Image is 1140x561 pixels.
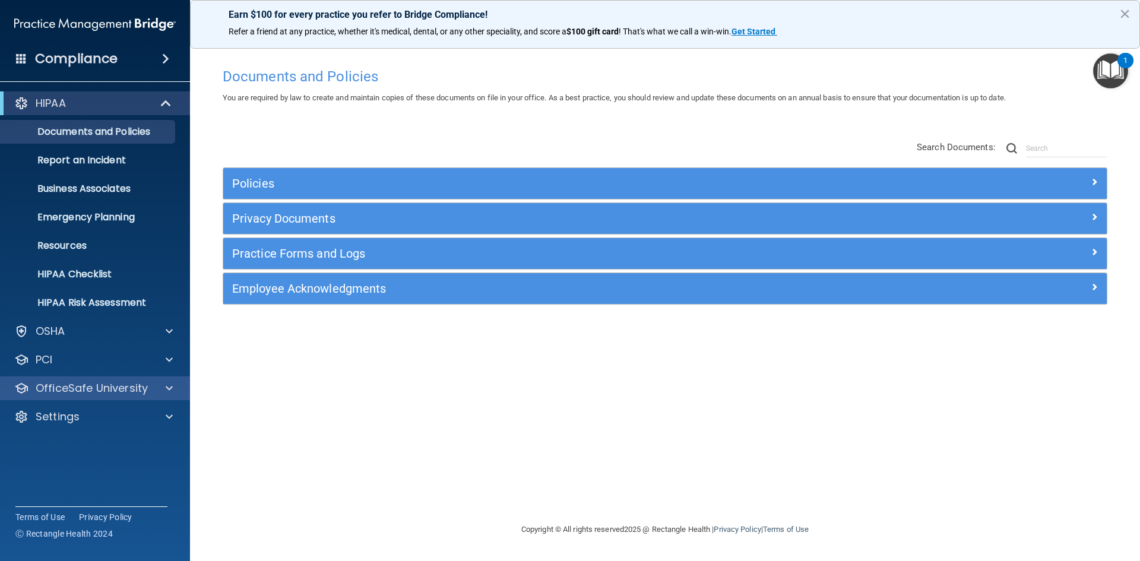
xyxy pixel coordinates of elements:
h5: Privacy Documents [232,212,877,225]
a: Privacy Policy [79,511,132,523]
p: Business Associates [8,183,170,195]
a: Settings [14,410,173,424]
h4: Compliance [35,50,118,67]
h5: Policies [232,177,877,190]
p: Report an Incident [8,154,170,166]
p: HIPAA [36,96,66,110]
p: Documents and Policies [8,126,170,138]
a: Employee Acknowledgments [232,279,1098,298]
p: HIPAA Checklist [8,268,170,280]
input: Search [1026,140,1107,157]
p: HIPAA Risk Assessment [8,297,170,309]
p: Settings [36,410,80,424]
p: PCI [36,353,52,367]
button: Open Resource Center, 1 new notification [1093,53,1128,88]
div: Copyright © All rights reserved 2025 @ Rectangle Health | | [448,511,882,549]
a: Privacy Documents [232,209,1098,228]
a: PCI [14,353,173,367]
strong: Get Started [731,27,775,36]
span: Ⓒ Rectangle Health 2024 [15,528,113,540]
a: OSHA [14,324,173,338]
a: OfficeSafe University [14,381,173,395]
span: You are required by law to create and maintain copies of these documents on file in your office. ... [223,93,1006,102]
h5: Practice Forms and Logs [232,247,877,260]
span: ! That's what we call a win-win. [619,27,731,36]
p: Resources [8,240,170,252]
h5: Employee Acknowledgments [232,282,877,295]
h4: Documents and Policies [223,69,1107,84]
a: Privacy Policy [714,525,761,534]
a: Terms of Use [763,525,809,534]
a: Practice Forms and Logs [232,244,1098,263]
a: Terms of Use [15,511,65,523]
img: PMB logo [14,12,176,36]
button: Close [1119,4,1130,23]
p: Earn $100 for every practice you refer to Bridge Compliance! [229,9,1101,20]
span: Search Documents: [917,142,996,153]
a: HIPAA [14,96,172,110]
div: 1 [1123,61,1128,76]
p: Emergency Planning [8,211,170,223]
a: Get Started [731,27,777,36]
img: ic-search.3b580494.png [1006,143,1017,154]
p: OSHA [36,324,65,338]
strong: $100 gift card [566,27,619,36]
p: OfficeSafe University [36,381,148,395]
span: Refer a friend at any practice, whether it's medical, dental, or any other speciality, and score a [229,27,566,36]
a: Policies [232,174,1098,193]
